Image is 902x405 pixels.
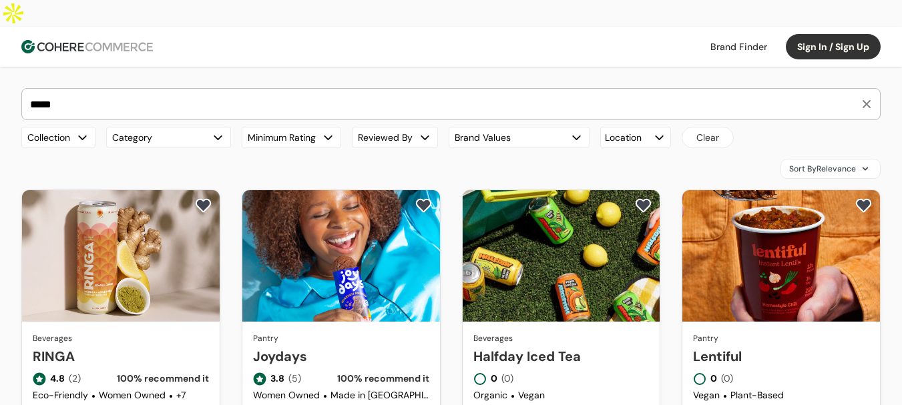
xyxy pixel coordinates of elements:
img: Cohere Logo [21,40,153,53]
button: add to favorite [853,195,875,216]
span: Sort By Relevance [789,163,856,175]
a: Lentiful [693,346,869,366]
button: add to favorite [413,195,435,216]
a: Halfday Iced Tea [473,346,650,366]
button: Sign In / Sign Up [786,34,881,59]
button: add to favorite [632,195,654,216]
a: RINGA [33,346,209,366]
button: add to favorite [192,195,214,216]
button: Clear [682,127,734,148]
a: Joydays [253,346,429,366]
